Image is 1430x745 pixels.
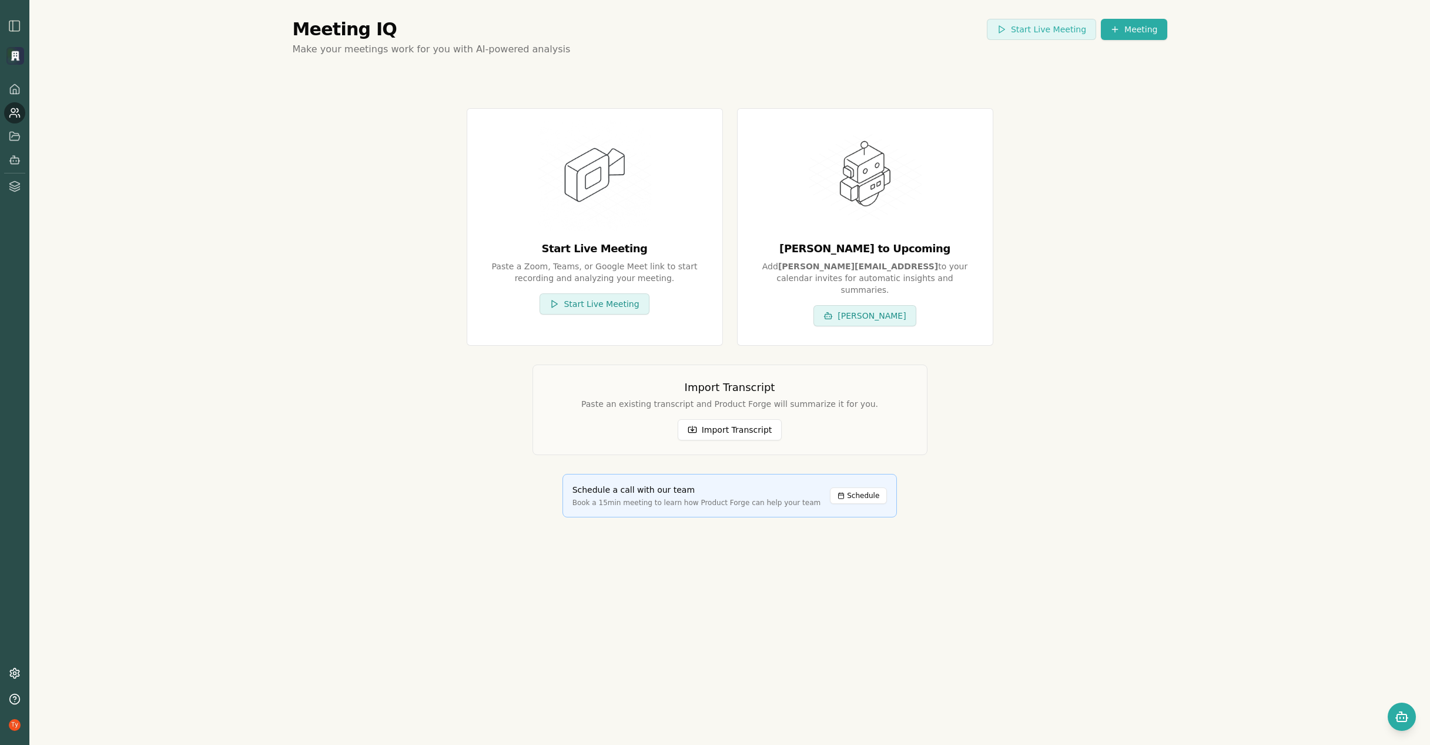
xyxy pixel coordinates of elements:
button: Start Live Meeting [987,19,1096,40]
div: [PERSON_NAME] to Upcoming [756,240,974,257]
p: Book a 15min meeting to learn how Product Forge can help your team [572,498,821,507]
button: Schedule [830,487,887,504]
button: Meeting [1101,19,1167,40]
button: [PERSON_NAME] [813,305,916,326]
button: Import Transcript [678,419,782,440]
p: Paste an existing transcript and Product Forge will summarize it for you. [547,398,913,410]
button: Help [4,689,25,710]
img: Invite Smith to Upcoming [809,118,922,231]
h3: Import Transcript [547,379,913,396]
button: Open chat [1388,703,1416,731]
img: profile [9,719,21,731]
img: Organization logo [6,47,24,65]
h2: Schedule a call with our team [572,484,821,496]
div: Add to your calendar invites for automatic insights and summaries. [756,260,974,296]
img: Start Live Meeting [538,118,651,231]
div: Paste a Zoom, Teams, or Google Meet link to start recording and analyzing your meeting. [486,260,704,284]
h1: Meeting IQ [293,19,397,40]
div: Start Live Meeting [486,240,704,257]
span: [PERSON_NAME][EMAIL_ADDRESS] [778,262,938,271]
img: sidebar [8,19,22,33]
p: Make your meetings work for you with AI-powered analysis [293,42,1167,56]
button: Start Live Meeting [540,293,649,315]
